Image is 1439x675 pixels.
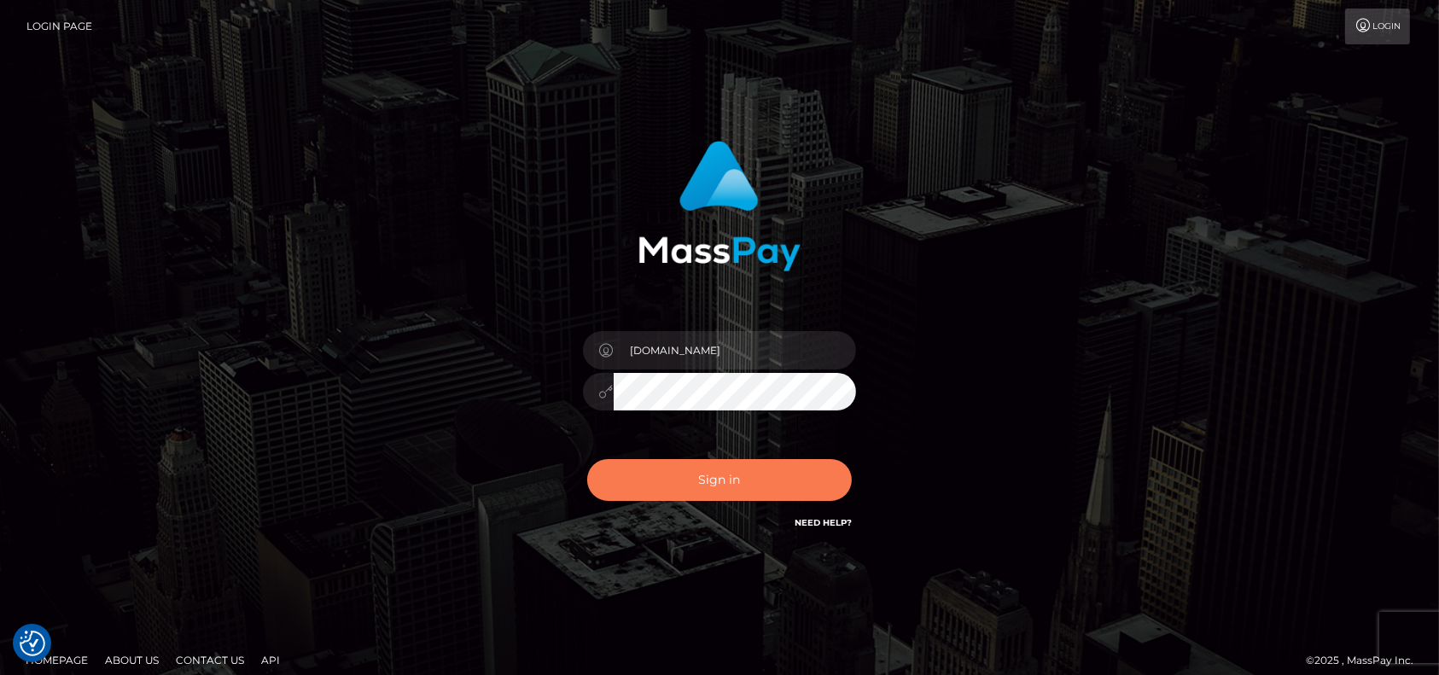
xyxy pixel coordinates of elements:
button: Sign in [587,459,852,501]
a: About Us [98,647,166,673]
img: MassPay Login [638,141,801,271]
button: Consent Preferences [20,631,45,656]
a: Login Page [26,9,92,44]
div: © 2025 , MassPay Inc. [1306,651,1426,670]
a: Homepage [19,647,95,673]
input: Username... [614,331,856,370]
a: Contact Us [169,647,251,673]
a: API [254,647,287,673]
a: Login [1345,9,1410,44]
img: Revisit consent button [20,631,45,656]
a: Need Help? [795,517,852,528]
